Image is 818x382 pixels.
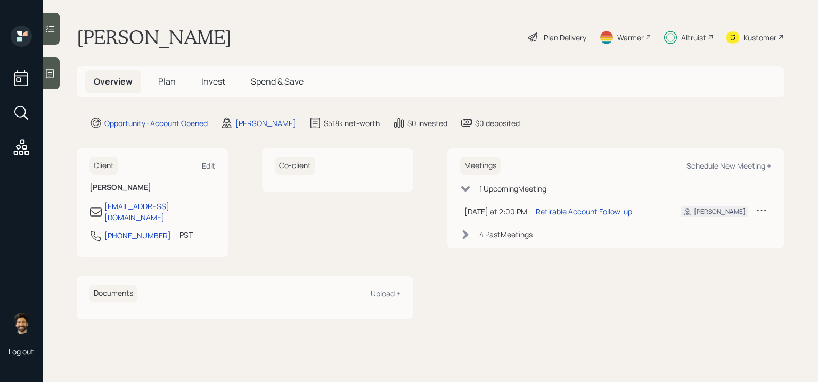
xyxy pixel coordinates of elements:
div: Schedule New Meeting + [686,161,771,171]
div: [EMAIL_ADDRESS][DOMAIN_NAME] [104,201,215,223]
div: 4 Past Meeting s [479,229,533,240]
h6: Client [89,157,118,175]
div: 1 Upcoming Meeting [479,183,546,194]
span: Plan [158,76,176,87]
div: [PERSON_NAME] [235,118,296,129]
span: Invest [201,76,225,87]
div: $0 deposited [475,118,520,129]
h6: [PERSON_NAME] [89,183,215,192]
div: $518k net-worth [324,118,380,129]
div: [PERSON_NAME] [694,207,746,217]
div: Upload + [371,288,400,298]
div: Retirable Account Follow-up [536,206,632,217]
img: eric-schwartz-headshot.png [11,312,32,334]
div: Edit [202,161,215,171]
div: Plan Delivery [544,32,586,43]
div: Log out [9,346,34,356]
div: $0 invested [407,118,447,129]
h6: Meetings [460,157,501,175]
div: Opportunity · Account Opened [104,118,208,129]
div: [DATE] at 2:00 PM [464,206,527,217]
div: Altruist [681,32,706,43]
div: Kustomer [743,32,776,43]
div: Warmer [617,32,644,43]
h6: Documents [89,285,137,302]
div: [PHONE_NUMBER] [104,230,171,241]
h6: Co-client [275,157,315,175]
h1: [PERSON_NAME] [77,26,232,49]
div: PST [179,229,193,240]
span: Overview [94,76,133,87]
span: Spend & Save [251,76,304,87]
